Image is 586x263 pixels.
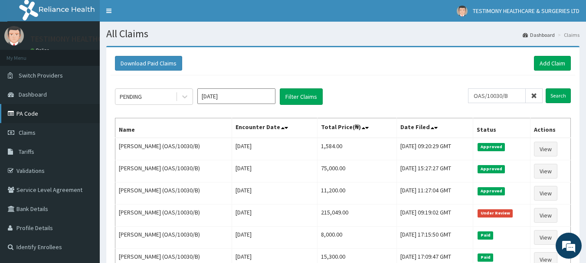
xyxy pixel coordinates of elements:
[115,227,232,249] td: [PERSON_NAME] (OAS/10030/B)
[318,205,397,227] td: 215,049.00
[478,231,493,239] span: Paid
[397,160,473,182] td: [DATE] 15:27:27 GMT
[115,138,232,160] td: [PERSON_NAME] (OAS/10030/B)
[468,88,526,103] input: Search by HMO ID
[4,173,165,203] textarea: Type your message and hit 'Enter'
[397,138,473,160] td: [DATE] 09:20:29 GMT
[534,164,557,179] a: View
[232,182,317,205] td: [DATE]
[232,160,317,182] td: [DATE]
[19,91,47,98] span: Dashboard
[106,28,579,39] h1: All Claims
[534,142,557,156] a: View
[534,230,557,245] a: View
[115,205,232,227] td: [PERSON_NAME] (OAS/10030/B)
[232,118,317,138] th: Encounter Date
[280,88,323,105] button: Filter Claims
[115,118,232,138] th: Name
[318,118,397,138] th: Total Price(₦)
[473,7,579,15] span: TESTIMONY HEALTHCARE & SURGERIES LTD
[232,227,317,249] td: [DATE]
[546,88,571,103] input: Search
[478,187,505,195] span: Approved
[530,118,571,138] th: Actions
[19,129,36,136] span: Claims
[30,35,175,43] p: TESTIMONY HEALTHCARE & SURGERIES LTD
[523,31,555,39] a: Dashboard
[142,4,163,25] div: Minimize live chat window
[534,186,557,201] a: View
[4,26,24,45] img: User Image
[19,148,34,156] span: Tariffs
[30,47,51,53] a: Online
[478,253,493,261] span: Paid
[478,143,505,151] span: Approved
[115,160,232,182] td: [PERSON_NAME] (OAS/10030/B)
[115,182,232,205] td: [PERSON_NAME] (OAS/10030/B)
[473,118,530,138] th: Status
[457,6,468,16] img: User Image
[397,227,473,249] td: [DATE] 17:15:50 GMT
[232,205,317,227] td: [DATE]
[232,138,317,160] td: [DATE]
[115,56,182,71] button: Download Paid Claims
[397,182,473,205] td: [DATE] 11:27:04 GMT
[120,92,142,101] div: PENDING
[50,77,120,165] span: We're online!
[318,227,397,249] td: 8,000.00
[556,31,579,39] li: Claims
[534,208,557,223] a: View
[197,88,275,104] input: Select Month and Year
[318,182,397,205] td: 11,200.00
[19,71,63,79] span: Switch Providers
[16,43,35,65] img: d_794563401_company_1708531726252_794563401
[397,205,473,227] td: [DATE] 09:19:02 GMT
[318,160,397,182] td: 75,000.00
[397,118,473,138] th: Date Filed
[478,209,513,217] span: Under Review
[45,49,146,60] div: Chat with us now
[534,56,571,71] a: Add Claim
[478,165,505,173] span: Approved
[318,138,397,160] td: 1,584.00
